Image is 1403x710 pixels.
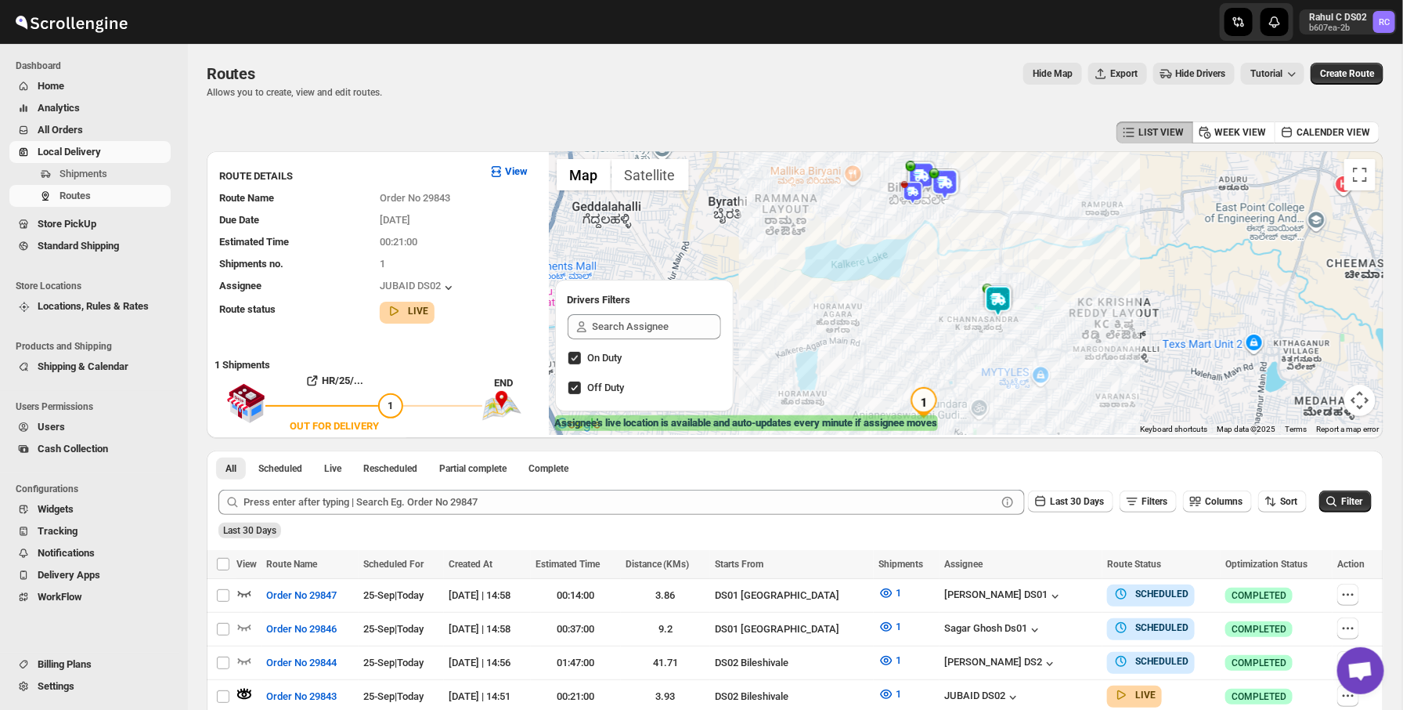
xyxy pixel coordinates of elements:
span: Tracking [38,525,78,537]
span: 25-Sep | Today [363,623,424,635]
button: [PERSON_NAME] DS2 [944,656,1058,672]
img: trip_end.png [482,391,521,421]
span: Rescheduled [363,462,417,475]
span: LIST VIEW [1138,126,1184,139]
button: Analytics [9,97,171,119]
b: HR/25/... [322,375,363,386]
div: [DATE] | 14:51 [449,689,526,705]
button: LIST VIEW [1116,121,1193,143]
button: LIVE [386,303,428,319]
span: Create Route [1320,67,1374,80]
span: Route Name [219,192,274,204]
span: Starts From [715,559,763,570]
span: Off Duty [588,382,625,393]
div: DS01 [GEOGRAPHIC_DATA] [715,621,869,637]
button: Shipping & Calendar [9,356,171,378]
span: Cash Collection [38,443,108,455]
div: DS02 Bileshivale [715,689,869,705]
span: Analytics [38,102,80,114]
span: Billing Plans [38,658,92,670]
button: Routes [9,185,171,207]
span: Estimated Time [219,236,289,248]
div: 01:47:00 [536,655,616,671]
button: All Orders [9,119,171,141]
span: 1 [896,621,901,632]
div: [DATE] | 14:58 [449,588,526,603]
span: Assignee [219,280,261,292]
span: WorkFlow [38,591,82,603]
button: Widgets [9,498,171,520]
div: OUT FOR DELIVERY [290,418,379,434]
p: Rahul C DS02 [1309,11,1367,24]
button: Filters [1120,491,1177,513]
b: SCHEDULED [1135,656,1188,667]
a: Open this area in Google Maps (opens a new window) [553,415,604,435]
button: Order No 29847 [257,583,346,608]
span: Locations, Rules & Rates [38,300,149,312]
p: b607ea-2b [1309,24,1367,33]
button: Billing Plans [9,654,171,676]
button: Order No 29844 [257,650,346,676]
img: ScrollEngine [13,2,130,42]
div: END [495,375,541,391]
div: 00:37:00 [536,621,616,637]
button: All routes [216,458,246,480]
span: On Duty [588,352,622,364]
button: WorkFlow [9,586,171,608]
span: All [225,462,236,475]
button: Hide Drivers [1153,63,1235,85]
b: 1 Shipments [207,351,270,371]
button: Order No 29846 [257,617,346,642]
p: Allows you to create, view and edit routes. [207,86,382,99]
button: Sort [1258,491,1307,513]
span: Filter [1341,496,1362,507]
span: Action [1337,559,1365,570]
button: LIVE [1113,687,1156,703]
span: Store Locations [16,280,177,292]
button: Cash Collection [9,438,171,460]
span: Optimization Status [1225,559,1307,570]
span: View [236,559,257,570]
button: Keyboard shortcuts [1140,424,1207,435]
span: 1 [896,688,901,700]
span: WEEK VIEW [1214,126,1266,139]
span: Order No 29846 [266,621,337,637]
a: Report a map error [1316,425,1379,433]
span: Filters [1142,496,1167,507]
span: Order No 29844 [266,655,337,671]
span: Products and Shipping [16,340,177,353]
div: [PERSON_NAME] DS01 [944,589,1063,604]
span: Export [1110,67,1138,80]
span: Distance (KMs) [626,559,690,570]
button: 1 [869,614,911,639]
span: Local Delivery [38,146,101,158]
span: Estimated Time [536,559,600,570]
div: [DATE] | 14:58 [449,621,526,637]
span: 25-Sep | Today [363,589,424,601]
div: 00:21:00 [536,689,616,705]
span: Created At [449,559,492,570]
button: Locations, Rules & Rates [9,295,171,317]
button: WEEK VIEW [1192,121,1275,143]
button: SCHEDULED [1113,586,1188,602]
input: Search Assignee [593,314,721,339]
span: Scheduled For [363,559,424,570]
b: LIVE [408,306,428,317]
span: Dashboard [16,60,177,72]
span: Order No 29843 [266,689,337,705]
button: 1 [869,682,911,707]
span: Due Date [219,214,259,226]
span: Hide Drivers [1175,67,1225,80]
button: User menu [1300,9,1397,34]
span: Hide Map [1033,67,1073,80]
button: Map action label [1023,63,1082,85]
span: Map data ©2025 [1217,425,1275,433]
span: Scheduled [258,462,302,475]
button: Tracking [9,520,171,542]
span: Shipments [60,168,107,179]
button: JUBAID DS02 [380,280,456,295]
span: Users [38,421,65,433]
b: SCHEDULED [1135,622,1188,633]
span: Route Status [1107,559,1161,570]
